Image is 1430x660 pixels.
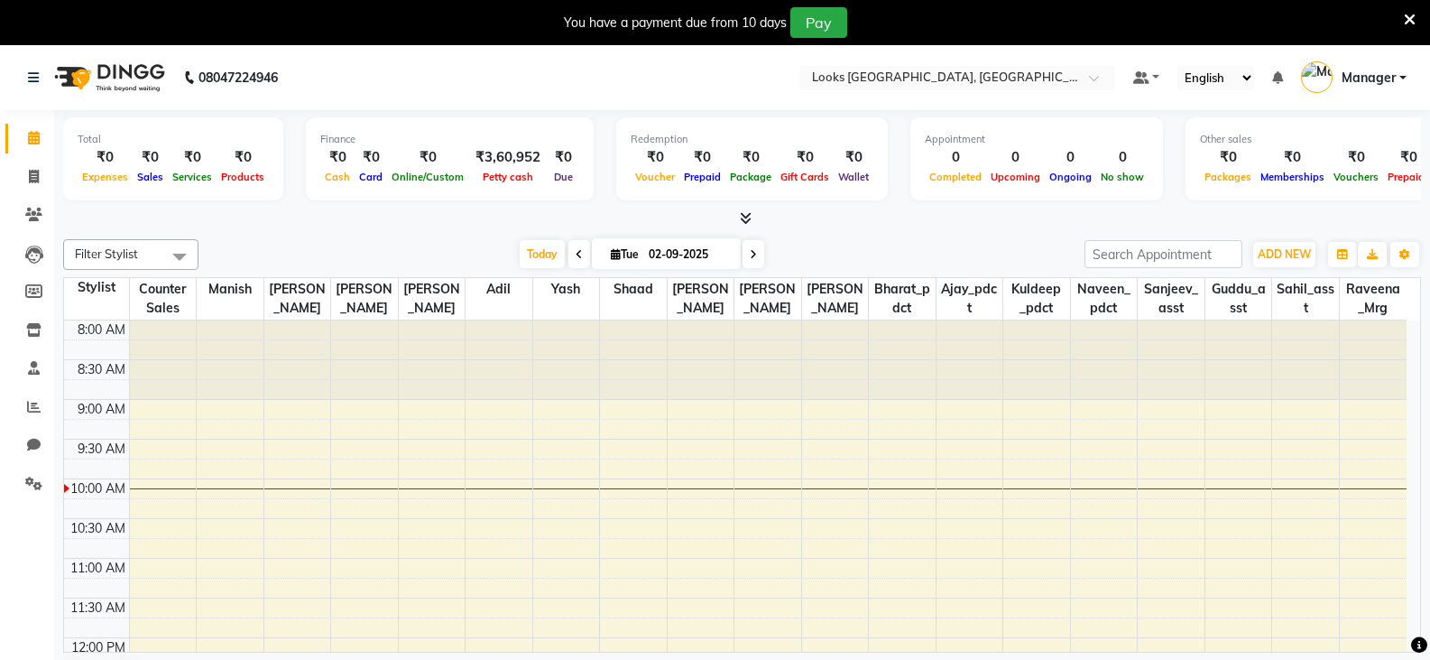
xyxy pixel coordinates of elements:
div: 11:00 AM [67,559,129,578]
div: 11:30 AM [67,599,129,618]
div: 0 [1096,147,1149,168]
span: Packages [1200,171,1256,183]
span: Expenses [78,171,133,183]
button: ADD NEW [1253,242,1315,267]
span: Manager [1342,69,1396,88]
div: ₹0 [355,147,387,168]
span: Manish [197,278,263,301]
b: 08047224946 [198,52,278,103]
span: Due [549,171,577,183]
span: Package [725,171,776,183]
div: ₹0 [834,147,873,168]
div: ₹0 [631,147,679,168]
div: ₹0 [548,147,579,168]
div: ₹0 [320,147,355,168]
span: [PERSON_NAME] [668,278,734,320]
span: guddu_asst [1205,278,1272,320]
div: 8:00 AM [74,321,129,339]
span: Filter Stylist [75,246,138,261]
div: Finance [320,132,579,147]
span: Upcoming [986,171,1045,183]
span: [PERSON_NAME] [802,278,869,320]
span: Sanjeev_asst [1138,278,1204,320]
span: Ajay_pdct [936,278,1003,320]
span: Counter Sales [130,278,197,320]
span: [PERSON_NAME] [734,278,801,320]
div: Total [78,132,269,147]
span: Naveen_pdct [1071,278,1138,320]
span: Shaad [600,278,667,301]
div: ₹0 [168,147,217,168]
div: Redemption [631,132,873,147]
div: ₹0 [133,147,168,168]
input: 2025-09-02 [643,241,733,268]
span: Gift Cards [776,171,834,183]
span: Raveena_Mrg [1340,278,1407,320]
button: Pay [790,7,847,38]
span: Memberships [1256,171,1329,183]
span: Today [520,240,565,268]
span: Card [355,171,387,183]
div: 0 [1045,147,1096,168]
input: Search Appointment [1084,240,1242,268]
div: ₹0 [1329,147,1383,168]
div: ₹0 [776,147,834,168]
span: Vouchers [1329,171,1383,183]
div: 10:30 AM [67,519,129,538]
span: ADD NEW [1258,247,1311,261]
div: Stylist [64,278,129,297]
span: Prepaid [679,171,725,183]
span: Completed [925,171,986,183]
span: Bharat_pdct [869,278,936,320]
div: 10:00 AM [67,479,129,498]
span: [PERSON_NAME] [399,278,466,320]
div: ₹0 [78,147,133,168]
span: Wallet [834,171,873,183]
div: 9:00 AM [74,400,129,419]
span: Yash [533,278,600,301]
span: [PERSON_NAME] [331,278,398,320]
span: Adil [466,278,532,301]
span: Products [217,171,269,183]
span: Sales [133,171,168,183]
span: Kuldeep _pdct [1003,278,1070,320]
span: Online/Custom [387,171,468,183]
span: No show [1096,171,1149,183]
div: 12:00 PM [68,638,129,657]
div: 0 [925,147,986,168]
span: Sahil_asst [1272,278,1339,320]
div: ₹0 [679,147,725,168]
div: You have a payment due from 10 days [564,14,787,33]
div: 8:30 AM [74,360,129,379]
div: 0 [986,147,1045,168]
div: ₹3,60,952 [468,147,548,168]
div: ₹0 [1200,147,1256,168]
span: Services [168,171,217,183]
div: ₹0 [1256,147,1329,168]
img: logo [46,52,170,103]
span: Ongoing [1045,171,1096,183]
span: [PERSON_NAME] [264,278,331,320]
div: 9:30 AM [74,440,129,459]
div: ₹0 [217,147,269,168]
span: Tue [606,247,643,261]
span: Petty cash [478,171,538,183]
div: Appointment [925,132,1149,147]
img: Manager [1301,61,1333,93]
span: Cash [320,171,355,183]
div: ₹0 [387,147,468,168]
div: ₹0 [725,147,776,168]
span: Voucher [631,171,679,183]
